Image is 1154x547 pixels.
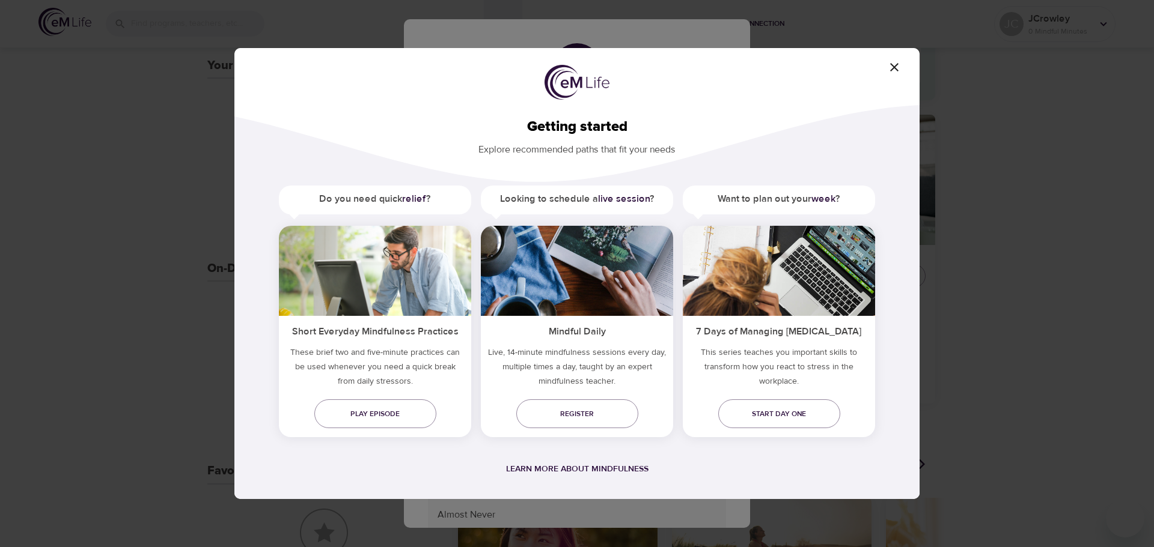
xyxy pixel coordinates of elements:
[526,408,629,420] span: Register
[254,118,900,136] h2: Getting started
[811,193,835,205] a: week
[254,136,900,157] p: Explore recommended paths that fit your needs
[279,345,471,393] h5: These brief two and five-minute practices can be used whenever you need a quick break from daily ...
[506,464,649,474] a: Learn more about mindfulness
[728,408,831,420] span: Start day one
[598,193,650,205] a: live session
[683,345,875,393] p: This series teaches you important skills to transform how you react to stress in the workplace.
[481,226,673,316] img: ims
[402,193,426,205] a: relief
[683,226,875,316] img: ims
[279,226,471,316] img: ims
[324,408,427,420] span: Play episode
[481,186,673,213] h5: Looking to schedule a ?
[481,316,673,345] h5: Mindful Daily
[718,399,840,428] a: Start day one
[279,186,471,213] h5: Do you need quick ?
[545,65,609,100] img: logo
[516,399,638,428] a: Register
[683,316,875,345] h5: 7 Days of Managing [MEDICAL_DATA]
[683,186,875,213] h5: Want to plan out your ?
[481,345,673,393] p: Live, 14-minute mindfulness sessions every day, multiple times a day, taught by an expert mindful...
[314,399,436,428] a: Play episode
[279,316,471,345] h5: Short Everyday Mindfulness Practices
